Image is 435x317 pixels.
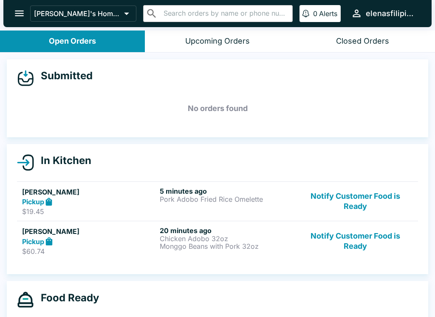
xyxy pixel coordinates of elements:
[22,187,156,197] h5: [PERSON_NAME]
[185,36,250,46] div: Upcoming Orders
[22,247,156,256] p: $60.74
[160,235,294,242] p: Chicken Adobo 32oz
[313,9,317,18] p: 0
[8,3,30,24] button: open drawer
[22,237,44,246] strong: Pickup
[366,8,418,19] div: elenasfilipinofoods
[160,242,294,250] p: Monggo Beans with Pork 32oz
[22,226,156,236] h5: [PERSON_NAME]
[347,4,421,22] button: elenasfilipinofoods
[30,6,136,22] button: [PERSON_NAME]'s Home of the Finest Filipino Foods
[336,36,389,46] div: Closed Orders
[34,292,99,304] h4: Food Ready
[17,181,418,221] a: [PERSON_NAME]Pickup$19.455 minutes agoPork Adobo Fried Rice OmeletteNotify Customer Food is Ready
[160,187,294,195] h6: 5 minutes ago
[17,93,418,124] h5: No orders found
[298,187,413,216] button: Notify Customer Food is Ready
[34,9,121,18] p: [PERSON_NAME]'s Home of the Finest Filipino Foods
[49,36,96,46] div: Open Orders
[34,154,91,167] h4: In Kitchen
[22,207,156,216] p: $19.45
[34,70,93,82] h4: Submitted
[160,226,294,235] h6: 20 minutes ago
[22,197,44,206] strong: Pickup
[319,9,337,18] p: Alerts
[17,221,418,261] a: [PERSON_NAME]Pickup$60.7420 minutes agoChicken Adobo 32ozMonggo Beans with Pork 32ozNotify Custom...
[298,226,413,256] button: Notify Customer Food is Ready
[160,195,294,203] p: Pork Adobo Fried Rice Omelette
[161,8,289,19] input: Search orders by name or phone number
